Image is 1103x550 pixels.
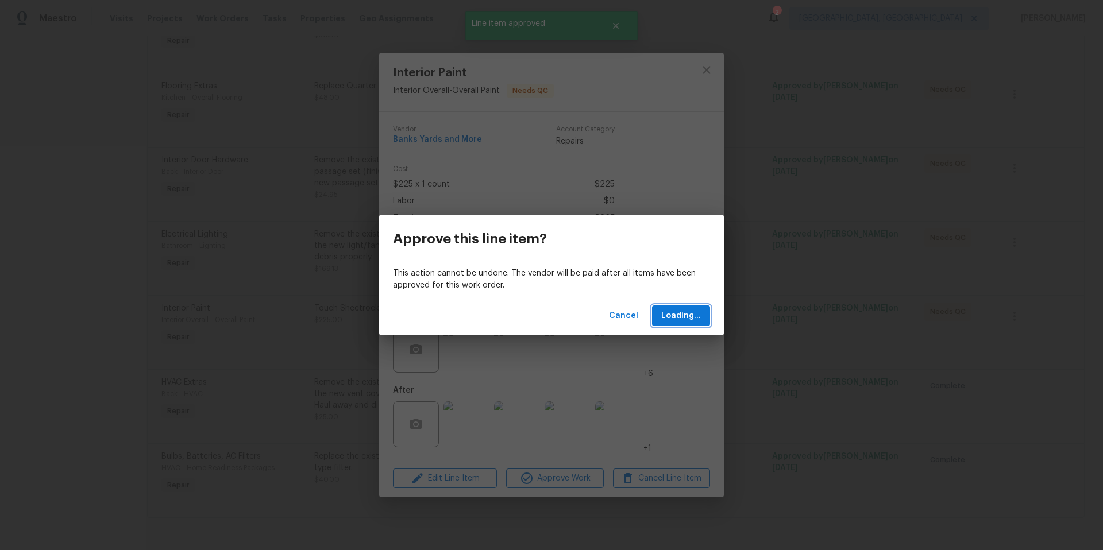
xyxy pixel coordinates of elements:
span: Cancel [609,309,638,323]
button: Loading... [652,305,710,327]
p: This action cannot be undone. The vendor will be paid after all items have been approved for this... [393,268,710,292]
span: Loading... [661,309,701,323]
h3: Approve this line item? [393,231,547,247]
button: Cancel [604,305,643,327]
